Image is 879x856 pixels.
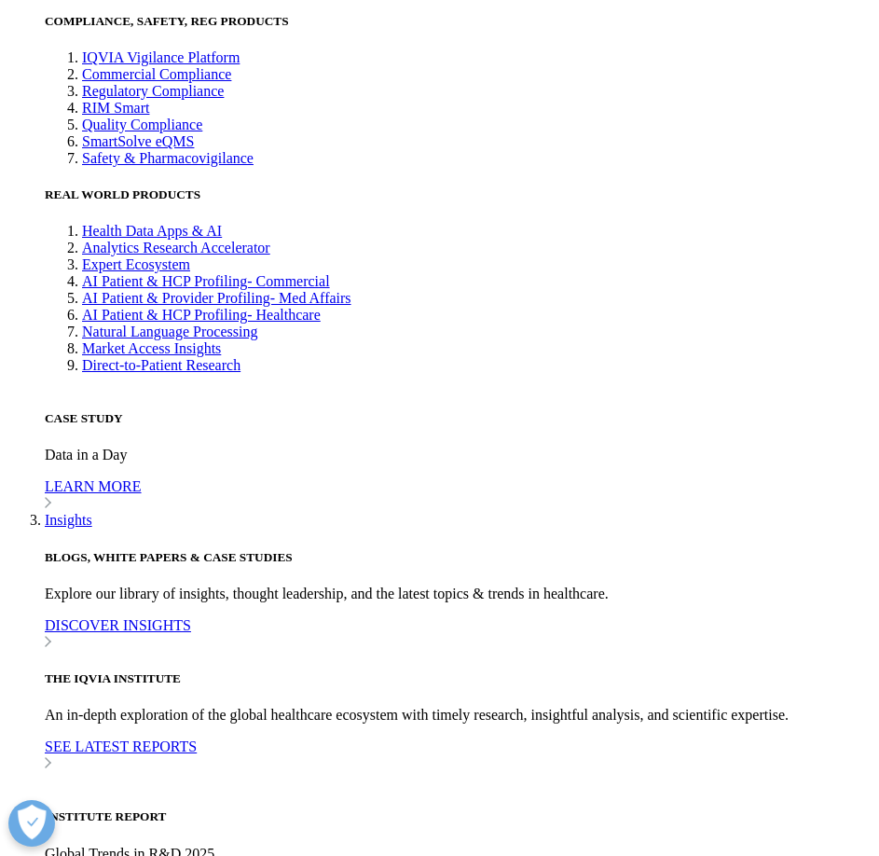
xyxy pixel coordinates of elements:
[82,256,190,272] a: Expert Ecosystem​
[82,273,330,289] a: AI Patient & HCP Profiling- Commercial
[45,478,872,512] a: LEARN MORE
[82,150,254,166] a: Safety & Pharmacovigilance
[45,809,872,824] h5: INSTITUTE REPORT
[82,290,351,306] a: AI Patient & Provider Profiling- Med Affairs​
[45,411,872,426] h5: CASE STUDY
[82,83,224,99] a: Regulatory Compliance
[82,133,194,149] a: SmartSolve eQMS
[45,671,872,686] h5: THE IQVIA INSTITUTE
[45,707,872,724] p: An in-depth exploration of the global healthcare ecosystem with timely research, insightful analy...
[45,739,872,772] a: SEE LATEST REPORTS
[82,307,321,323] a: AI Patient & HCP Profiling- Healthcare​
[45,550,872,565] h5: BLOGS, WHITE PAPERS & CASE STUDIES
[45,187,872,202] h5: REAL WORLD PRODUCTS
[45,617,872,651] a: DISCOVER INSIGHTS
[45,14,872,29] h5: COMPLIANCE, SAFETY, REG PRODUCTS
[45,447,872,463] p: Data in a Day
[45,512,92,528] a: Insights
[82,117,202,132] a: Quality Compliance
[82,324,257,339] a: Natural Language Processing
[82,100,149,116] a: RIM Smart
[45,586,872,602] p: Explore our library of insights, thought leadership, and the latest topics & trends in healthcare.
[82,223,222,239] a: Health Data Apps & AI
[82,66,231,82] a: Commercial Compliance
[82,340,221,356] a: Market Access Insights
[8,800,55,847] button: Abrir preferencias
[82,49,240,65] a: IQVIA Vigilance Platform
[82,357,240,373] a: Direct-to-Patient Research
[82,240,270,255] a: Analytics Research Accelerator​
